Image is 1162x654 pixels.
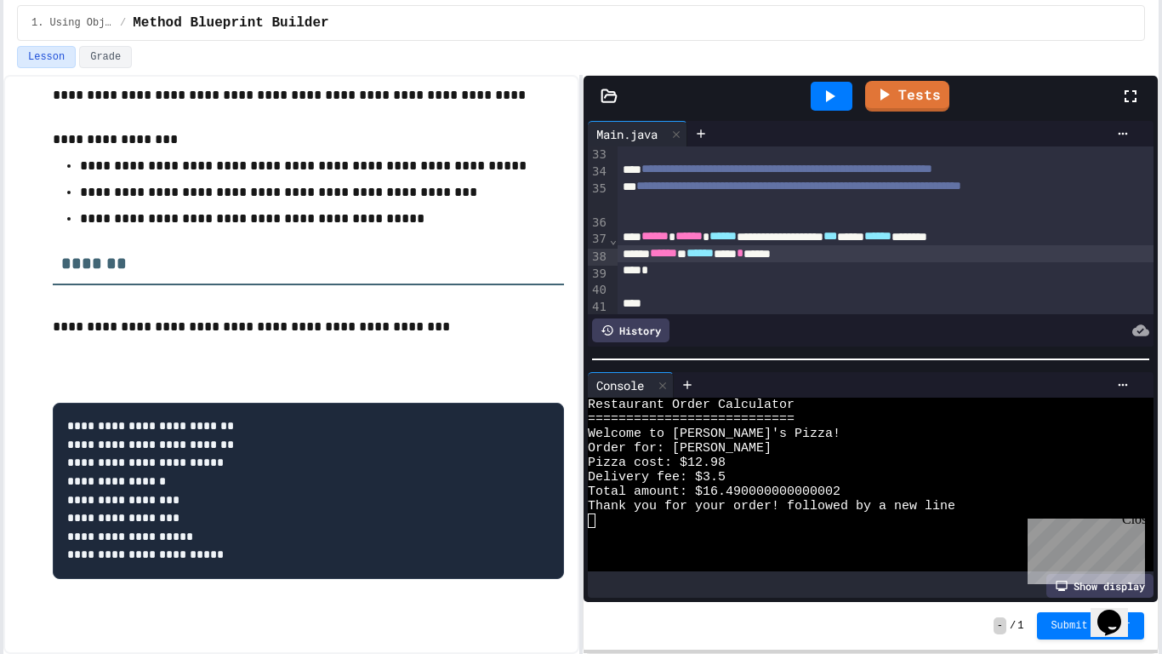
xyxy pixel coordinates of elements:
[588,441,772,456] span: Order for: [PERSON_NAME]
[588,376,652,394] div: Console
[865,81,949,112] a: Tests
[588,282,609,299] div: 40
[1021,512,1145,584] iframe: chat widget
[588,456,726,470] span: Pizza cost: $12.98
[588,181,609,215] div: 35
[588,146,609,163] div: 33
[588,398,795,412] span: Restaurant Order Calculator
[1037,612,1144,640] button: Submit Answer
[31,16,113,30] span: 1. Using Objects and Methods
[7,7,117,108] div: Chat with us now!Close
[588,427,840,441] span: Welcome to [PERSON_NAME]'s Pizza!
[588,470,726,485] span: Delivery fee: $3.5
[1046,574,1153,598] div: Show display
[588,231,609,248] div: 37
[17,46,76,68] button: Lesson
[588,125,666,143] div: Main.java
[588,215,609,232] div: 36
[79,46,132,68] button: Grade
[1091,586,1145,637] iframe: chat widget
[588,163,609,181] div: 34
[588,299,609,316] div: 41
[609,232,618,246] span: Fold line
[588,485,840,499] span: Total amount: $16.490000000000002
[588,266,609,283] div: 39
[133,13,328,33] span: Method Blueprint Builder
[588,249,609,266] div: 38
[120,16,126,30] span: /
[588,499,955,513] span: Thank you for your order! followed by a new line
[588,121,687,146] div: Main.java
[588,372,674,398] div: Console
[1051,619,1131,633] span: Submit Answer
[1017,619,1023,633] span: 1
[994,617,1006,634] span: -
[588,412,795,427] span: ===========================
[592,318,669,342] div: History
[1010,619,1016,633] span: /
